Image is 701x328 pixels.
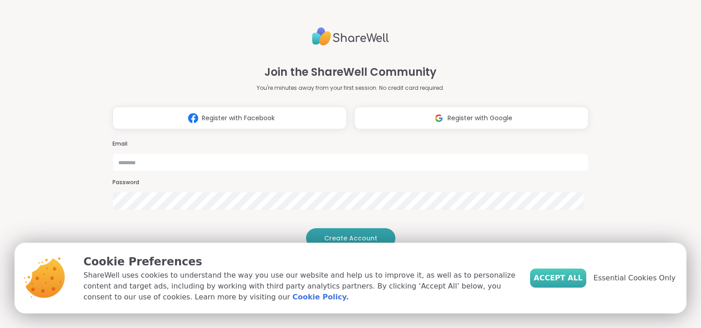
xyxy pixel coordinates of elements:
button: Accept All [530,269,586,288]
button: Create Account [306,228,395,248]
img: ShareWell Logomark [185,110,202,127]
span: Accept All [534,273,583,284]
span: Register with Facebook [202,113,275,123]
span: Register with Google [448,113,512,123]
p: Cookie Preferences [83,254,516,270]
p: You're minutes away from your first session. No credit card required. [257,84,444,92]
span: Essential Cookies Only [594,273,676,284]
button: Register with Facebook [112,107,347,129]
a: Cookie Policy. [292,292,349,303]
h3: Email [112,140,589,148]
img: ShareWell Logo [312,24,389,49]
h1: Join the ShareWell Community [264,64,437,80]
button: Register with Google [354,107,589,129]
h3: Password [112,179,589,186]
p: ShareWell uses cookies to understand the way you use our website and help us to improve it, as we... [83,270,516,303]
img: ShareWell Logomark [430,110,448,127]
span: Create Account [324,234,377,243]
